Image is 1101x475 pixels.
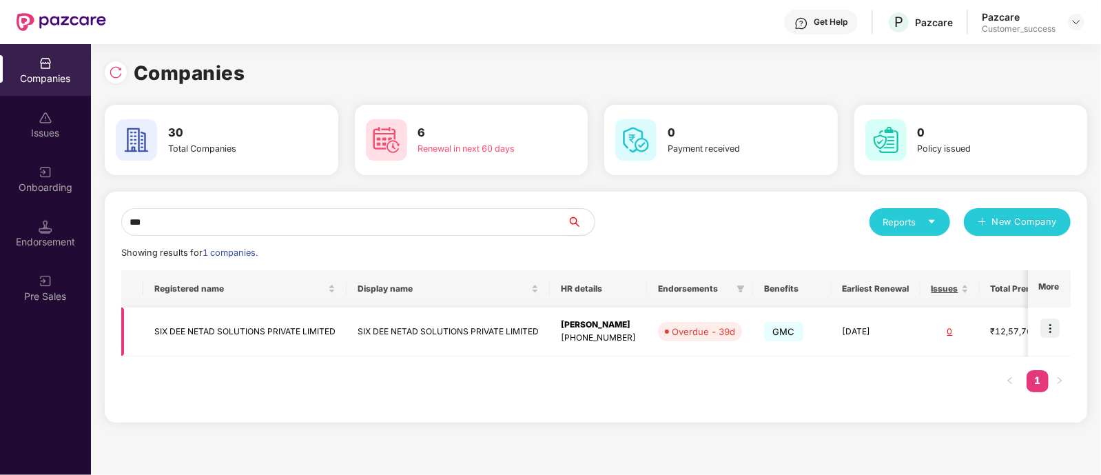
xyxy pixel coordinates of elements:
h3: 6 [418,124,537,142]
img: svg+xml;base64,PHN2ZyBpZD0iUmVsb2FkLTMyeDMyIiB4bWxucz0iaHR0cDovL3d3dy53My5vcmcvMjAwMC9zdmciIHdpZH... [109,65,123,79]
div: Customer_success [982,23,1056,34]
td: [DATE] [832,307,920,356]
div: Reports [883,215,936,229]
img: svg+xml;base64,PHN2ZyB3aWR0aD0iMTQuNSIgaGVpZ2h0PSIxNC41IiB2aWV3Qm94PSIwIDAgMTYgMTYiIGZpbGw9Im5vbm... [39,220,52,234]
button: search [566,208,595,236]
h3: 0 [918,124,1036,142]
li: Next Page [1049,370,1071,392]
img: svg+xml;base64,PHN2ZyB4bWxucz0iaHR0cDovL3d3dy53My5vcmcvMjAwMC9zdmciIHdpZHRoPSI2MCIgaGVpZ2h0PSI2MC... [366,119,407,161]
li: 1 [1027,370,1049,392]
span: Total Premium [991,283,1049,294]
div: Policy issued [918,142,1036,156]
img: svg+xml;base64,PHN2ZyBpZD0iRHJvcGRvd24tMzJ4MzIiIHhtbG5zPSJodHRwOi8vd3d3LnczLm9yZy8yMDAwL3N2ZyIgd2... [1071,17,1082,28]
img: svg+xml;base64,PHN2ZyB4bWxucz0iaHR0cDovL3d3dy53My5vcmcvMjAwMC9zdmciIHdpZHRoPSI2MCIgaGVpZ2h0PSI2MC... [116,119,157,161]
th: Display name [347,270,550,307]
span: Showing results for [121,247,258,258]
span: filter [734,281,748,297]
th: Issues [920,270,980,307]
h3: 0 [668,124,786,142]
span: 1 companies. [203,247,258,258]
div: 0 [932,325,969,338]
th: Total Premium [980,270,1071,307]
img: svg+xml;base64,PHN2ZyBpZD0iSXNzdWVzX2Rpc2FibGVkIiB4bWxucz0iaHR0cDovL3d3dy53My5vcmcvMjAwMC9zdmciIH... [39,111,52,125]
h3: 30 [168,124,287,142]
button: plusNew Company [964,208,1071,236]
th: HR details [550,270,647,307]
div: Overdue - 39d [672,325,735,338]
img: svg+xml;base64,PHN2ZyB4bWxucz0iaHR0cDovL3d3dy53My5vcmcvMjAwMC9zdmciIHdpZHRoPSI2MCIgaGVpZ2h0PSI2MC... [615,119,657,161]
span: filter [737,285,745,293]
span: GMC [764,322,803,341]
span: left [1006,376,1014,385]
button: left [999,370,1021,392]
div: ₹12,57,763.18 [991,325,1060,338]
td: SIX DEE NETAD SOLUTIONS PRIVATE LIMITED [347,307,550,356]
span: Display name [358,283,528,294]
img: svg+xml;base64,PHN2ZyBpZD0iSGVscC0zMngzMiIgeG1sbnM9Imh0dHA6Ly93d3cudzMub3JnLzIwMDAvc3ZnIiB3aWR0aD... [794,17,808,30]
div: [PHONE_NUMBER] [561,332,636,345]
h1: Companies [134,58,245,88]
img: svg+xml;base64,PHN2ZyB3aWR0aD0iMjAiIGhlaWdodD0iMjAiIHZpZXdCb3g9IjAgMCAyMCAyMCIgZmlsbD0ibm9uZSIgeG... [39,165,52,179]
span: Issues [932,283,958,294]
div: [PERSON_NAME] [561,319,636,332]
span: P [894,14,903,30]
span: right [1056,376,1064,385]
div: Renewal in next 60 days [418,142,537,156]
th: Registered name [143,270,347,307]
span: Endorsements [658,283,731,294]
span: Registered name [154,283,325,294]
div: Total Companies [168,142,287,156]
th: Earliest Renewal [832,270,920,307]
img: icon [1040,319,1060,338]
img: New Pazcare Logo [17,13,106,31]
span: New Company [992,215,1058,229]
a: 1 [1027,370,1049,391]
span: plus [978,217,987,228]
th: Benefits [753,270,832,307]
div: Get Help [814,17,847,28]
div: Pazcare [982,10,1056,23]
button: right [1049,370,1071,392]
img: svg+xml;base64,PHN2ZyBpZD0iQ29tcGFuaWVzIiB4bWxucz0iaHR0cDovL3d3dy53My5vcmcvMjAwMC9zdmciIHdpZHRoPS... [39,57,52,70]
div: Pazcare [915,16,953,29]
div: Payment received [668,142,786,156]
span: caret-down [927,217,936,226]
span: search [566,216,595,228]
th: More [1028,270,1071,307]
td: SIX DEE NETAD SOLUTIONS PRIVATE LIMITED [143,307,347,356]
li: Previous Page [999,370,1021,392]
img: svg+xml;base64,PHN2ZyB3aWR0aD0iMjAiIGhlaWdodD0iMjAiIHZpZXdCb3g9IjAgMCAyMCAyMCIgZmlsbD0ibm9uZSIgeG... [39,274,52,288]
img: svg+xml;base64,PHN2ZyB4bWxucz0iaHR0cDovL3d3dy53My5vcmcvMjAwMC9zdmciIHdpZHRoPSI2MCIgaGVpZ2h0PSI2MC... [865,119,907,161]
